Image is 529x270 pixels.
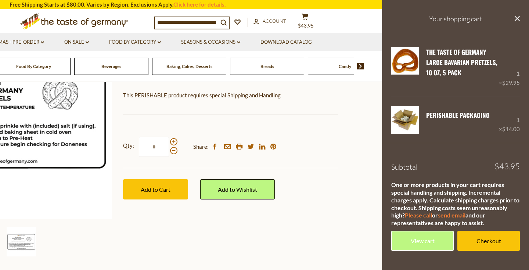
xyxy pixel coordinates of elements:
a: Download Catalog [260,38,312,46]
span: Share: [193,142,209,151]
a: Food By Category [109,38,161,46]
span: $43.95 [494,162,520,170]
a: Please call [405,212,432,219]
a: Breads [260,64,274,69]
a: The Taste of Germany Large Bavarian Pretzels, 10 oz, 5 pack [426,47,497,78]
a: The Taste of Germany Large Bavarian Pretzels, 10 oz, 5 pack [391,47,419,88]
img: PERISHABLE Packaging [391,106,419,134]
a: PERISHABLE Packaging [426,111,490,120]
a: Account [253,17,286,25]
a: Seasons & Occasions [181,38,240,46]
img: The Taste of Germany Large Bavarian Pretzels, 10 oz, 5 pack [391,47,419,75]
img: The Taste of Germany Large Bavarian Pretzels, 10 oz, 5 pack [7,227,36,256]
li: We will ship this product in heat-protective packaging and ice. [130,105,338,115]
a: On Sale [64,38,89,46]
a: send email [438,212,465,219]
span: $14.00 [502,126,520,132]
strong: Qty: [123,141,134,150]
a: View cart [391,231,454,251]
a: Beverages [101,64,121,69]
span: $43.95 [298,23,314,29]
a: Baking, Cakes, Desserts [166,64,212,69]
span: Account [263,18,286,24]
div: 1 × [499,47,520,88]
p: This PERISHABLE product requires special Shipping and Handling [123,91,338,100]
button: $43.95 [294,13,316,32]
span: Add to Cart [141,186,170,193]
input: Qty: [139,137,169,157]
div: One or more products in your cart requires special handling and shipping. Incremental charges app... [391,181,520,227]
a: Click here for details. [173,1,226,8]
span: $29.95 [502,79,520,86]
img: next arrow [357,63,364,69]
button: Add to Cart [123,179,188,199]
a: Candy [339,64,351,69]
div: 1 × [499,106,520,134]
a: Food By Category [16,64,51,69]
a: Checkout [457,231,520,251]
span: Subtotal [391,162,418,172]
a: Add to Wishlist [200,179,275,199]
